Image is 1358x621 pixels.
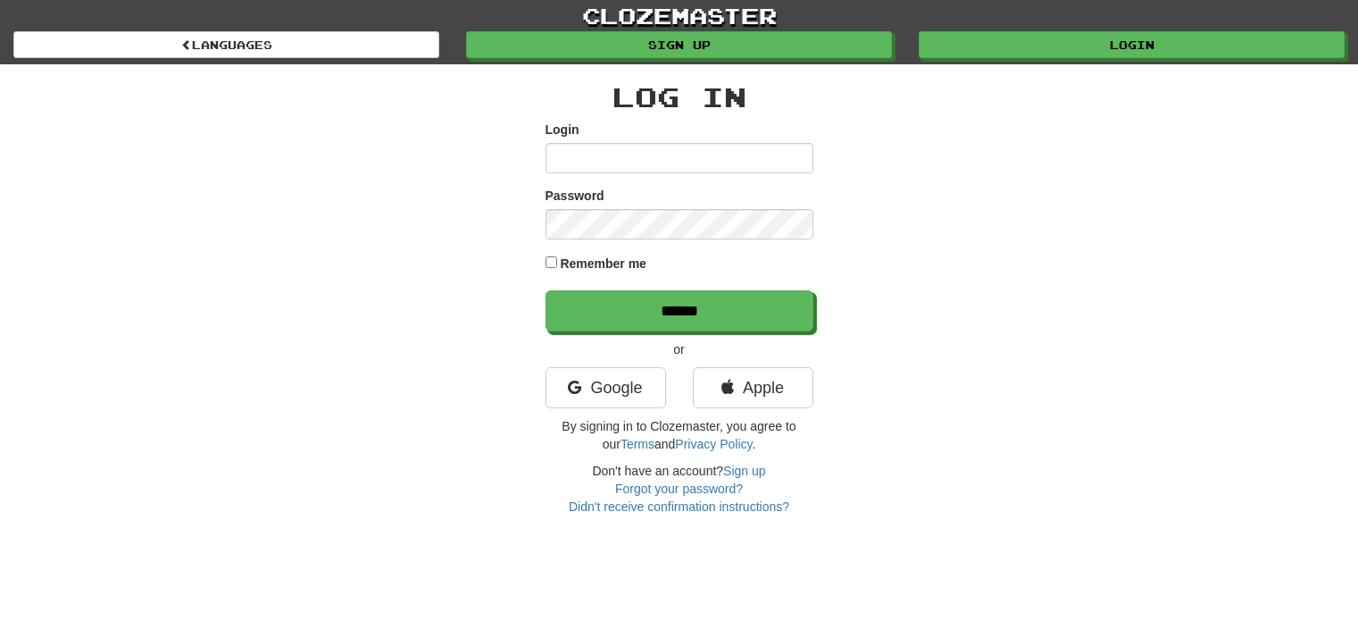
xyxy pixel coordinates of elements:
a: Privacy Policy [675,437,752,451]
label: Password [546,187,604,205]
a: Forgot your password? [615,482,743,496]
p: By signing in to Clozemaster, you agree to our and . [546,417,813,453]
p: or [546,340,813,358]
h2: Log In [546,82,813,112]
div: Don't have an account? [546,462,813,516]
a: Languages [13,31,439,58]
a: Apple [693,367,813,408]
a: Terms [621,437,654,451]
label: Remember me [560,255,646,273]
label: Login [546,121,579,138]
a: Sign up [723,464,765,478]
a: Login [919,31,1345,58]
a: Sign up [466,31,892,58]
a: Google [546,367,666,408]
a: Didn't receive confirmation instructions? [569,499,789,514]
